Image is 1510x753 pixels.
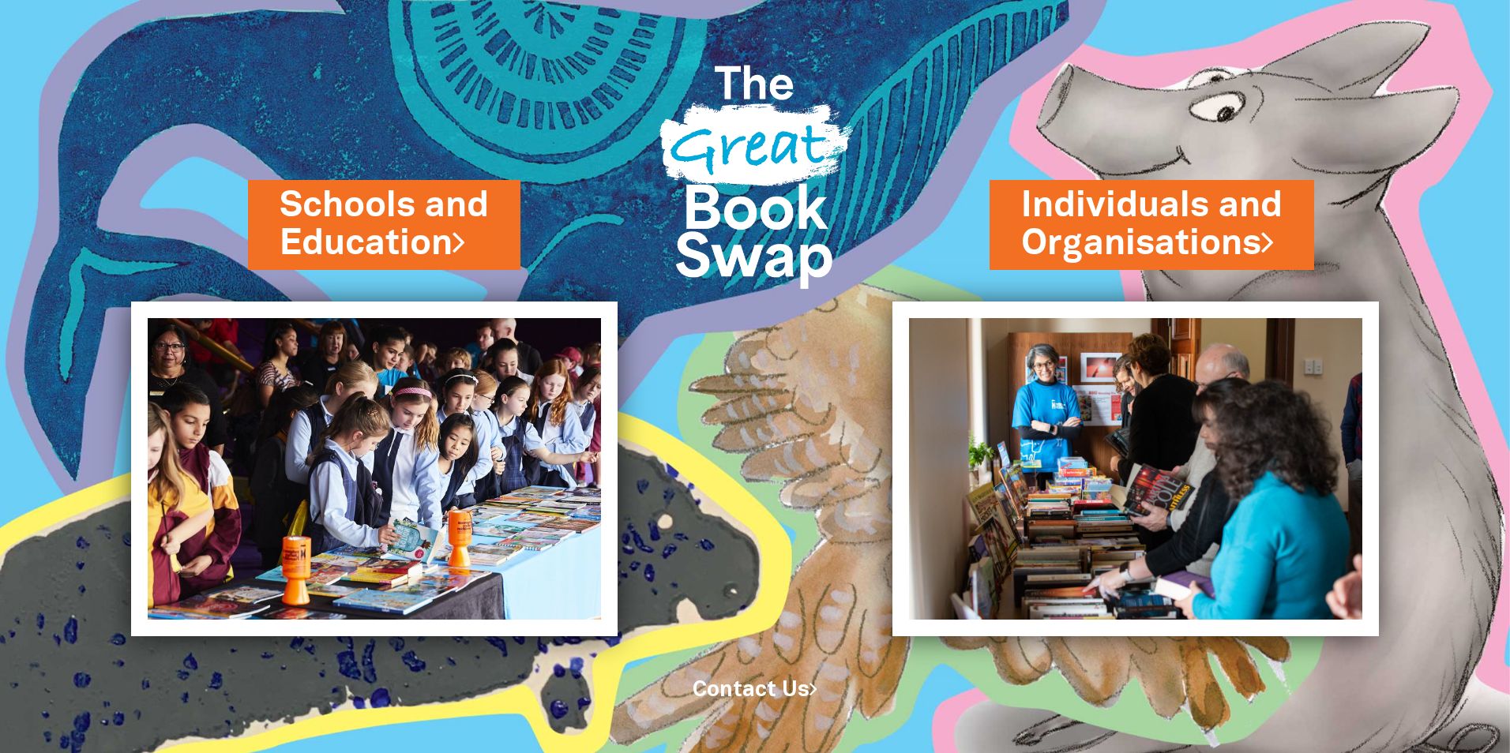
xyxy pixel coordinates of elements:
img: Schools and Education [131,302,617,636]
img: Great Bookswap logo [641,19,870,321]
a: Contact Us [693,680,817,700]
a: Schools andEducation [280,181,489,268]
img: Individuals and Organisations [892,302,1378,636]
a: Individuals andOrganisations [1021,181,1283,268]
